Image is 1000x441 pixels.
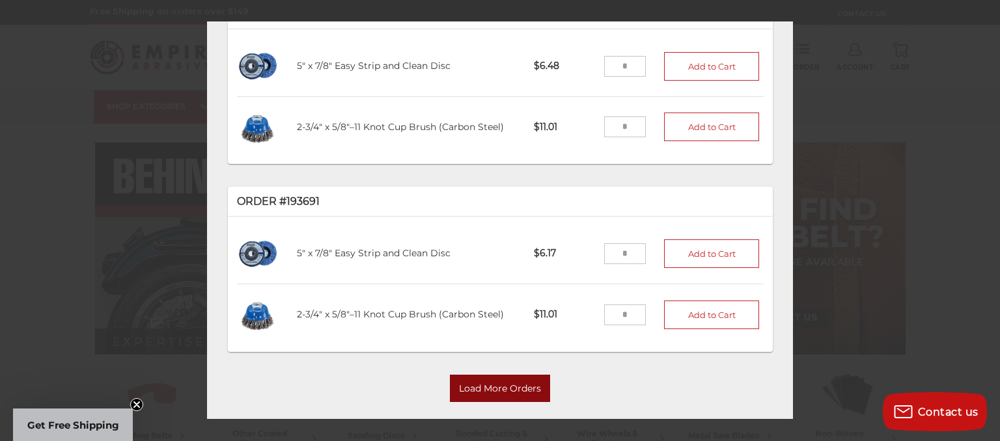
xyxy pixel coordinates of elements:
div: Get Free ShippingClose teaser [13,408,133,441]
button: Add to Cart [664,239,759,268]
a: 2-3/4″ x 5/8″–11 Knot Cup Brush (Carbon Steel) [297,308,504,320]
p: $6.48 [525,50,604,82]
button: Add to Cart [664,301,759,329]
img: 5 [237,45,279,87]
p: $6.17 [525,237,604,269]
button: Add to Cart [664,113,759,141]
p: Order #193691 [237,194,764,209]
img: 5 [237,233,279,275]
a: 2-3/4″ x 5/8″–11 Knot Cup Brush (Carbon Steel) [297,121,504,133]
button: Add to Cart [664,51,759,80]
span: Contact us [918,406,979,418]
button: Close teaser [130,398,143,411]
img: 2-3/4″ x 5/8″–11 Knot Cup Brush (Carbon Steel) [237,293,279,336]
p: $11.01 [525,299,604,330]
img: 2-3/4″ x 5/8″–11 Knot Cup Brush (Carbon Steel) [237,106,279,148]
span: Get Free Shipping [27,419,119,431]
p: $11.01 [525,111,604,143]
a: 5" x 7/8" Easy Strip and Clean Disc [297,60,451,72]
button: Contact us [883,392,987,431]
a: 5" x 7/8" Easy Strip and Clean Disc [297,247,451,259]
button: Load More Orders [450,374,550,401]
